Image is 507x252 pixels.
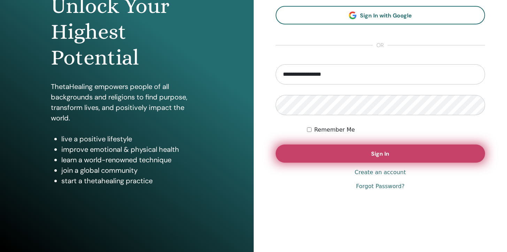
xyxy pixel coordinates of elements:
li: live a positive lifestyle [61,134,202,144]
li: improve emotional & physical health [61,144,202,155]
a: Forgot Password? [356,182,405,191]
a: Create an account [355,168,406,177]
li: learn a world-renowned technique [61,155,202,165]
p: ThetaHealing empowers people of all backgrounds and religions to find purpose, transform lives, a... [51,81,202,123]
div: Keep me authenticated indefinitely or until I manually logout [307,126,485,134]
li: start a thetahealing practice [61,176,202,186]
span: or [373,41,387,50]
span: Sign In with Google [360,12,412,19]
span: Sign In [371,150,389,157]
a: Sign In with Google [276,6,485,24]
button: Sign In [276,144,485,163]
li: join a global community [61,165,202,176]
label: Remember Me [314,126,355,134]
